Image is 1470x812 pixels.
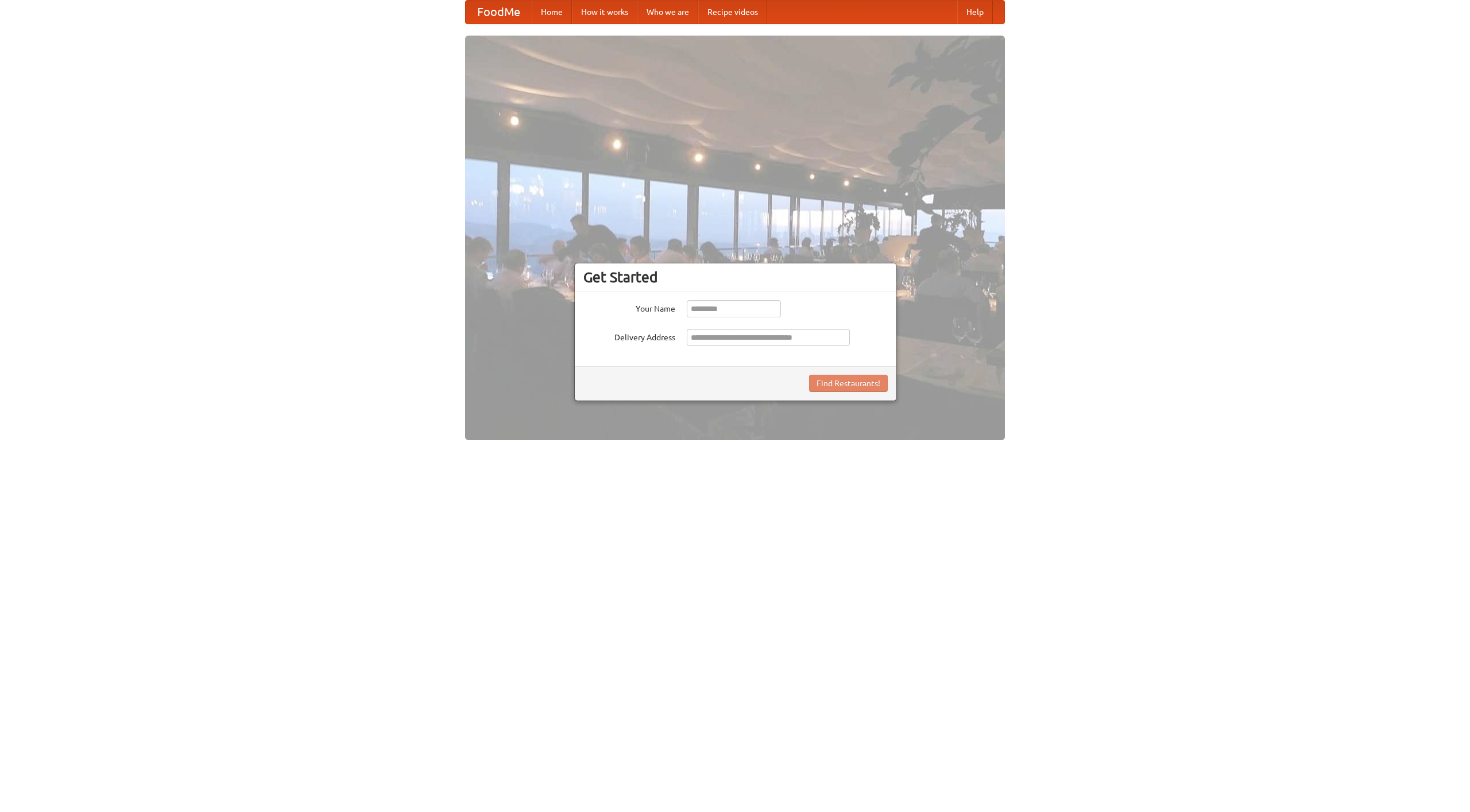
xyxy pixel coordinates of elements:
label: Your Name [583,300,675,314]
label: Delivery Address [583,329,675,343]
button: Find Restaurants! [809,375,888,392]
a: Who we are [637,1,698,24]
a: Home [532,1,572,24]
a: Help [957,1,993,24]
a: How it works [572,1,637,24]
a: FoodMe [466,1,532,24]
h3: Get Started [583,269,888,286]
a: Recipe videos [698,1,767,24]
